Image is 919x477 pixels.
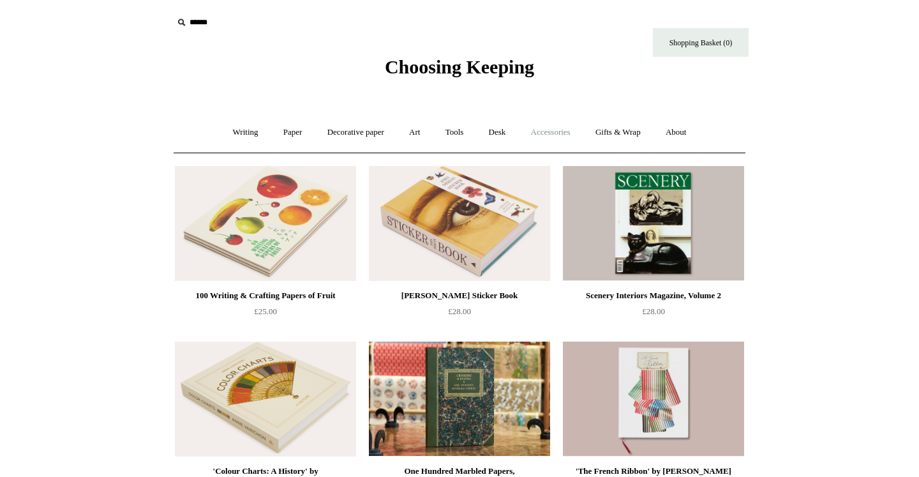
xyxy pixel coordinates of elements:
[584,116,652,149] a: Gifts & Wrap
[369,166,550,281] img: John Derian Sticker Book
[369,288,550,340] a: [PERSON_NAME] Sticker Book £28.00
[642,307,665,316] span: £28.00
[316,116,396,149] a: Decorative paper
[563,288,744,340] a: Scenery Interiors Magazine, Volume 2 £28.00
[369,342,550,457] img: One Hundred Marbled Papers, John Jeffery - Edition 1 of 2
[178,288,353,303] div: 100 Writing & Crafting Papers of Fruit
[175,342,356,457] img: 'Colour Charts: A History' by Anne Varichon
[654,116,698,149] a: About
[566,288,741,303] div: Scenery Interiors Magazine, Volume 2
[385,66,534,75] a: Choosing Keeping
[398,116,431,149] a: Art
[175,166,356,281] a: 100 Writing & Crafting Papers of Fruit 100 Writing & Crafting Papers of Fruit
[385,56,534,77] span: Choosing Keeping
[369,342,550,457] a: One Hundred Marbled Papers, John Jeffery - Edition 1 of 2 One Hundred Marbled Papers, John Jeffer...
[254,307,277,316] span: £25.00
[477,116,518,149] a: Desk
[563,342,744,457] img: 'The French Ribbon' by Suzanne Slesin
[563,166,744,281] img: Scenery Interiors Magazine, Volume 2
[372,288,547,303] div: [PERSON_NAME] Sticker Book
[563,342,744,457] a: 'The French Ribbon' by Suzanne Slesin 'The French Ribbon' by Suzanne Slesin
[369,166,550,281] a: John Derian Sticker Book John Derian Sticker Book
[519,116,582,149] a: Accessories
[272,116,314,149] a: Paper
[175,288,356,340] a: 100 Writing & Crafting Papers of Fruit £25.00
[175,342,356,457] a: 'Colour Charts: A History' by Anne Varichon 'Colour Charts: A History' by Anne Varichon
[434,116,475,149] a: Tools
[448,307,471,316] span: £28.00
[653,28,749,57] a: Shopping Basket (0)
[563,166,744,281] a: Scenery Interiors Magazine, Volume 2 Scenery Interiors Magazine, Volume 2
[175,166,356,281] img: 100 Writing & Crafting Papers of Fruit
[221,116,270,149] a: Writing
